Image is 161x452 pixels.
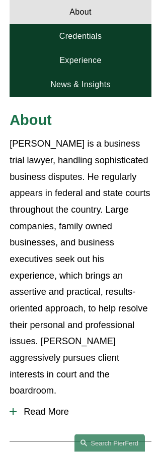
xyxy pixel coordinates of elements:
button: Read More [10,400,151,425]
p: [PERSON_NAME] is a business trial lawyer, handling sophisticated business disputes. He regularly ... [10,136,151,400]
a: Search this site [74,434,145,452]
a: About [10,1,151,25]
a: Credentials [10,25,151,49]
span: Read More [17,407,151,418]
a: Experience [10,49,151,73]
a: News & Insights [10,73,151,97]
span: About [10,112,51,128]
